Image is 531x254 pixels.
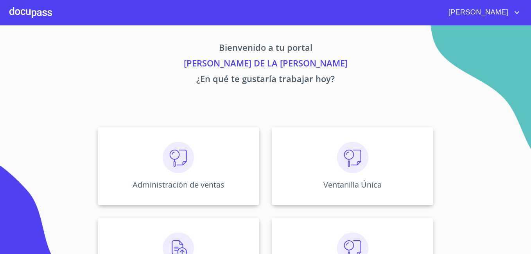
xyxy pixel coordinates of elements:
p: Ventanilla Única [323,179,382,190]
p: [PERSON_NAME] DE LA [PERSON_NAME] [25,57,506,72]
button: account of current user [443,6,522,19]
img: consulta.png [337,142,368,173]
p: ¿En qué te gustaría trabajar hoy? [25,72,506,88]
p: Bienvenido a tu portal [25,41,506,57]
p: Administración de ventas [133,179,224,190]
img: consulta.png [163,142,194,173]
span: [PERSON_NAME] [443,6,512,19]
